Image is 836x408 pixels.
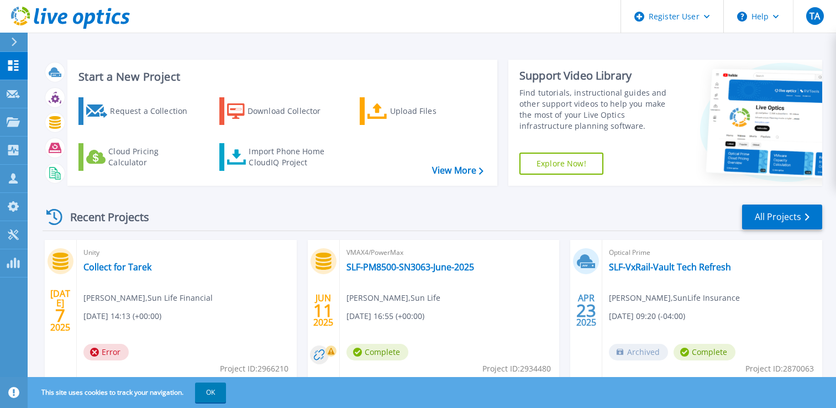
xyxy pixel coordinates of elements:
[110,100,198,122] div: Request a Collection
[609,344,668,360] span: Archived
[195,383,226,402] button: OK
[519,153,603,175] a: Explore Now!
[83,261,151,273] a: Collect for Tarek
[360,97,483,125] a: Upload Files
[249,146,335,168] div: Import Phone Home CloudIQ Project
[519,69,677,83] div: Support Video Library
[346,261,474,273] a: SLF-PM8500-SN3063-June-2025
[83,344,129,360] span: Error
[30,383,226,402] span: This site uses cookies to track your navigation.
[609,247,816,259] span: Optical Prime
[674,344,735,360] span: Complete
[809,12,820,20] span: TA
[43,203,164,231] div: Recent Projects
[519,87,677,132] div: Find tutorials, instructional guides and other support videos to help you make the most of your L...
[50,290,71,331] div: [DATE] 2025
[576,306,596,315] span: 23
[55,311,65,320] span: 7
[482,363,551,375] span: Project ID: 2934480
[346,344,408,360] span: Complete
[220,363,288,375] span: Project ID: 2966210
[78,71,483,83] h3: Start a New Project
[609,261,731,273] a: SLF-VxRail-Vault Tech Refresh
[346,292,440,304] span: [PERSON_NAME] , Sun Life
[78,143,202,171] a: Cloud Pricing Calculator
[108,146,197,168] div: Cloud Pricing Calculator
[576,290,597,331] div: APR 2025
[346,310,424,322] span: [DATE] 16:55 (+00:00)
[745,363,814,375] span: Project ID: 2870063
[83,292,213,304] span: [PERSON_NAME] , Sun Life Financial
[248,100,336,122] div: Download Collector
[742,205,822,229] a: All Projects
[313,306,333,315] span: 11
[346,247,553,259] span: VMAX4/PowerMax
[83,247,290,259] span: Unity
[78,97,202,125] a: Request a Collection
[219,97,343,125] a: Download Collector
[313,290,334,331] div: JUN 2025
[609,310,685,322] span: [DATE] 09:20 (-04:00)
[83,310,161,322] span: [DATE] 14:13 (+00:00)
[390,100,479,122] div: Upload Files
[609,292,740,304] span: [PERSON_NAME] , SunLife Insurance
[432,165,483,176] a: View More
